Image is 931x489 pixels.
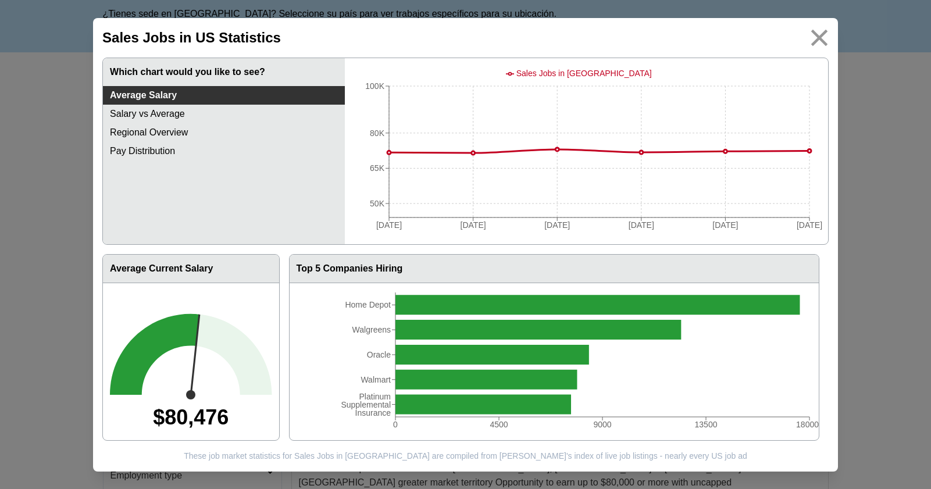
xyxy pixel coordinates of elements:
tspan: [DATE] [460,220,486,229]
tspan: 0 [393,419,398,429]
tspan: 18000 [796,419,819,429]
h3: Top 5 Companies Hiring [290,255,819,283]
tspan: [DATE] [797,220,822,229]
tspan: Supplemental [341,399,391,409]
tspan: [DATE] [628,220,654,229]
h3: Which chart would you like to see? [103,58,345,86]
tspan: Home Depot [345,300,391,309]
div: $80,476 [110,395,272,433]
h2: Sales Jobs in US Statistics [102,27,281,48]
tspan: [DATE] [544,220,570,229]
a: Regional Overview [103,123,345,142]
tspan: 100K [365,81,384,90]
h3: Average Current Salary [103,255,279,283]
a: Pay Distribution [103,142,345,160]
section: These job market statistics for Sales Jobs in [GEOGRAPHIC_DATA] are compiled from [PERSON_NAME]'s... [93,450,838,472]
a: Average Salary [103,86,345,105]
tspan: 13500 [694,419,717,429]
tspan: Walgreens [352,325,390,334]
a: Salary vs Average [103,105,345,123]
tspan: 65K [370,163,385,173]
img: icon_close.svg [806,24,832,51]
tspan: 80K [370,128,385,137]
tspan: [DATE] [376,220,402,229]
tspan: 4500 [490,419,508,429]
tspan: Insurance [355,408,391,417]
tspan: Oracle [366,349,390,359]
tspan: 9000 [593,419,611,429]
span: Sales Jobs in [GEOGRAPHIC_DATA] [516,69,652,78]
tspan: [DATE] [712,220,738,229]
tspan: Platinum [359,391,390,401]
tspan: 50K [370,198,385,208]
tspan: Walmart [361,374,391,384]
